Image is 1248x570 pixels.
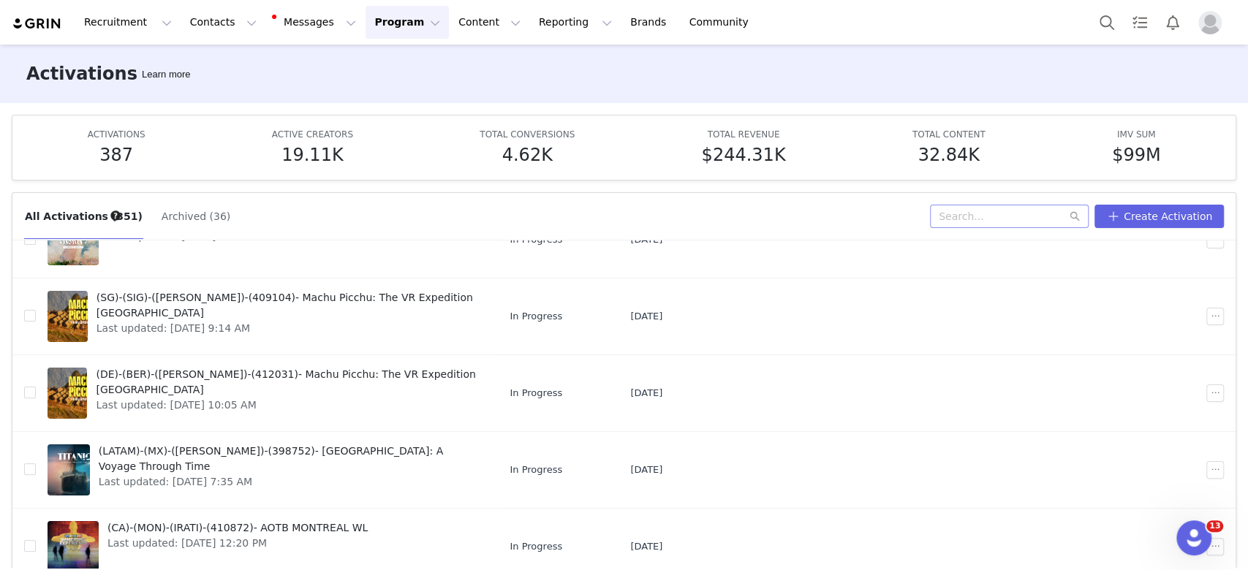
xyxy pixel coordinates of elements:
span: (SG)-(SIG)-([PERSON_NAME])-(409104)- Machu Picchu: The VR Expedition [GEOGRAPHIC_DATA] [97,290,478,321]
span: Last updated: [DATE] 9:14 AM [97,321,478,336]
span: (CA)-(MON)-(IRATI)-(410872)- AOTB MONTREAL WL [107,520,368,536]
button: Recruitment [75,6,181,39]
span: In Progress [510,463,562,477]
img: placeholder-profile.jpg [1198,11,1222,34]
span: TOTAL CONTENT [912,129,986,140]
span: [DATE] [630,386,662,400]
h5: 4.62K [502,142,553,168]
button: Profile [1190,11,1236,34]
span: 13 [1206,520,1223,532]
span: (LATAM)-(MX)-([PERSON_NAME])-(398752)- [GEOGRAPHIC_DATA]: A Voyage Through Time [99,444,478,474]
a: (DE)-(BER)-([PERSON_NAME])-(412031)- Machu Picchu: The VR Expedition [GEOGRAPHIC_DATA]Last update... [48,364,486,422]
span: TOTAL CONVERSIONS [480,129,575,140]
button: Search [1091,6,1123,39]
button: Contacts [181,6,265,39]
h5: $99M [1112,142,1161,168]
h5: 32.84K [918,142,979,168]
span: [DATE] [630,539,662,554]
a: (SG)-(SIG)-([PERSON_NAME])-(409104)- Machu Picchu: The VR Expedition [GEOGRAPHIC_DATA]Last update... [48,287,486,346]
img: grin logo [12,17,63,31]
h5: 387 [99,142,133,168]
a: Tasks [1124,6,1156,39]
h3: Activations [26,61,137,87]
span: Last updated: [DATE] 10:05 AM [96,398,477,413]
button: Program [366,6,449,39]
span: [DATE] [630,309,662,324]
button: Messages [266,6,365,39]
div: Tooltip anchor [109,209,122,222]
button: Reporting [530,6,621,39]
button: Notifications [1157,6,1189,39]
h5: 19.11K [281,142,343,168]
span: In Progress [510,539,562,554]
span: In Progress [510,309,562,324]
span: IMV SUM [1117,129,1156,140]
span: In Progress [510,386,562,400]
input: Search... [930,205,1089,228]
span: TOTAL REVENUE [707,129,779,140]
span: ACTIVATIONS [88,129,145,140]
span: [DATE] [630,463,662,477]
a: Brands [621,6,679,39]
a: (LATAM)-(MX)-([PERSON_NAME])-(398752)- [GEOGRAPHIC_DATA]: A Voyage Through TimeLast updated: [DAT... [48,441,486,499]
button: Content [450,6,529,39]
div: Tooltip anchor [139,67,193,82]
h5: $244.31K [701,142,785,168]
iframe: Intercom live chat [1176,520,1211,555]
span: Last updated: [DATE] 7:35 AM [99,474,478,490]
i: icon: search [1070,211,1080,221]
span: (DE)-(BER)-([PERSON_NAME])-(412031)- Machu Picchu: The VR Expedition [GEOGRAPHIC_DATA] [96,367,477,398]
button: Archived (36) [161,205,231,228]
button: Create Activation [1094,205,1224,228]
a: Community [681,6,764,39]
span: Last updated: [DATE] 12:20 PM [107,536,368,551]
span: ACTIVE CREATORS [272,129,353,140]
button: All Activations (351) [24,205,143,228]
